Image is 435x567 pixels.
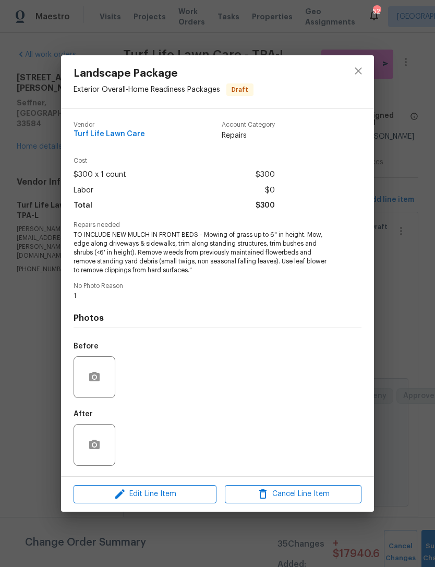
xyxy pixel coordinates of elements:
[225,485,361,503] button: Cancel Line Item
[222,122,275,128] span: Account Category
[346,58,371,83] button: close
[74,313,361,323] h4: Photos
[74,122,145,128] span: Vendor
[74,167,126,183] span: $300 x 1 count
[222,130,275,141] span: Repairs
[74,86,220,93] span: Exterior Overall - Home Readiness Packages
[256,167,275,183] span: $300
[74,343,99,350] h5: Before
[74,130,145,138] span: Turf Life Lawn Care
[227,85,252,95] span: Draft
[74,411,93,418] h5: After
[74,183,93,198] span: Labor
[74,292,333,300] span: 1
[74,231,333,274] span: TO INCLUDE NEW MULCH IN FRONT BEDS - Mowing of grass up to 6" in height. Mow, edge along driveway...
[77,488,213,501] span: Edit Line Item
[74,68,253,79] span: Landscape Package
[74,485,216,503] button: Edit Line Item
[373,6,380,17] div: 52
[74,158,275,164] span: Cost
[74,198,92,213] span: Total
[256,198,275,213] span: $300
[74,283,361,289] span: No Photo Reason
[74,222,361,228] span: Repairs needed
[265,183,275,198] span: $0
[228,488,358,501] span: Cancel Line Item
